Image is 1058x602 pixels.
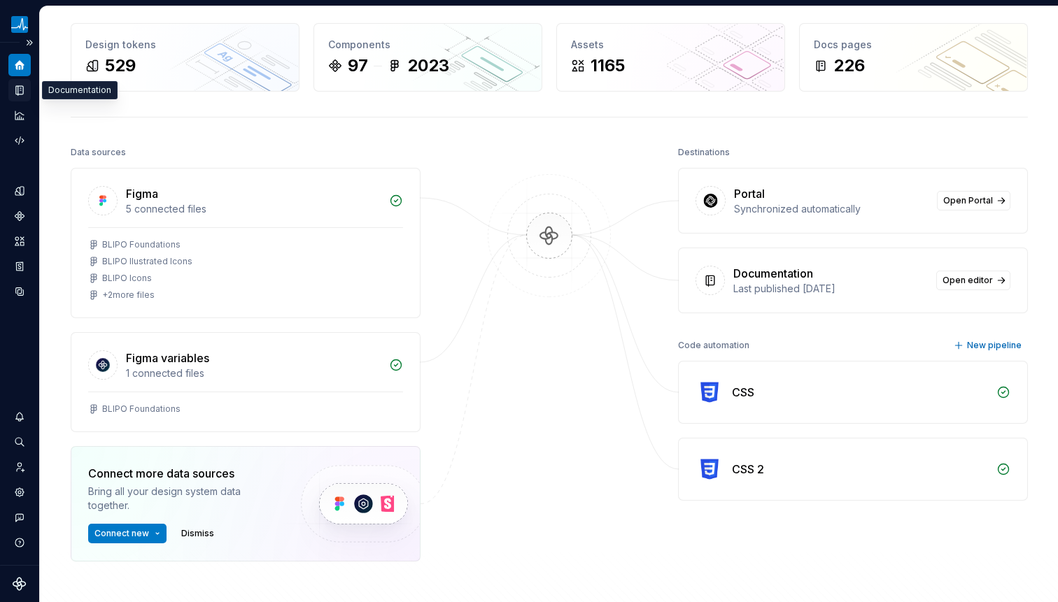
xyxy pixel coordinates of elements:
[88,524,167,543] button: Connect new
[734,185,765,202] div: Portal
[85,38,285,52] div: Design tokens
[8,280,31,303] a: Data sources
[102,256,192,267] div: BLIPO Ilustrated Icons
[407,55,449,77] div: 2023
[8,481,31,503] a: Settings
[8,431,31,453] button: Search ⌘K
[732,461,764,478] div: CSS 2
[678,336,749,355] div: Code automation
[8,180,31,202] a: Design tokens
[328,38,528,52] div: Components
[8,104,31,127] a: Analytics
[8,79,31,101] a: Documentation
[571,38,770,52] div: Assets
[943,195,993,206] span: Open Portal
[678,143,730,162] div: Destinations
[814,38,1013,52] div: Docs pages
[8,129,31,152] a: Code automation
[8,506,31,529] button: Contact support
[71,143,126,162] div: Data sources
[181,528,214,539] span: Dismiss
[8,205,31,227] a: Components
[8,230,31,252] a: Assets
[799,23,1028,92] a: Docs pages226
[20,33,39,52] button: Expand sidebar
[126,350,209,366] div: Figma variables
[733,282,928,296] div: Last published [DATE]
[967,340,1022,351] span: New pipeline
[8,456,31,478] a: Invite team
[175,524,220,543] button: Dismiss
[8,54,31,76] a: Home
[42,81,118,99] div: Documentation
[102,239,181,250] div: BLIPO Foundations
[71,332,421,432] a: Figma variables1 connected filesBLIPO Foundations
[126,366,381,380] div: 1 connected files
[732,384,754,401] div: CSS
[102,273,152,284] div: BLIPO Icons
[126,185,158,202] div: Figma
[591,55,625,77] div: 1165
[71,168,421,318] a: Figma5 connected filesBLIPO FoundationsBLIPO Ilustrated IconsBLIPO Icons+2more files
[833,55,865,77] div: 226
[94,528,149,539] span: Connect new
[11,16,28,33] img: 45309493-d480-4fb3-9f86-8e3098b627c9.png
[313,23,542,92] a: Components972023
[348,55,368,77] div: 97
[102,289,155,301] div: + 2 more files
[733,265,813,282] div: Documentation
[88,465,277,482] div: Connect more data sources
[556,23,785,92] a: Assets1165
[126,202,381,216] div: 5 connected files
[13,577,27,591] svg: Supernova Logo
[936,271,1010,290] a: Open editor
[71,23,299,92] a: Design tokens529
[102,403,181,415] div: BLIPO Foundations
[943,275,993,286] span: Open editor
[8,406,31,428] button: Notifications
[105,55,136,77] div: 529
[937,191,1010,210] a: Open Portal
[950,336,1028,355] button: New pipeline
[88,485,277,513] div: Bring all your design system data together.
[734,202,929,216] div: Synchronized automatically
[8,255,31,278] a: Storybook stories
